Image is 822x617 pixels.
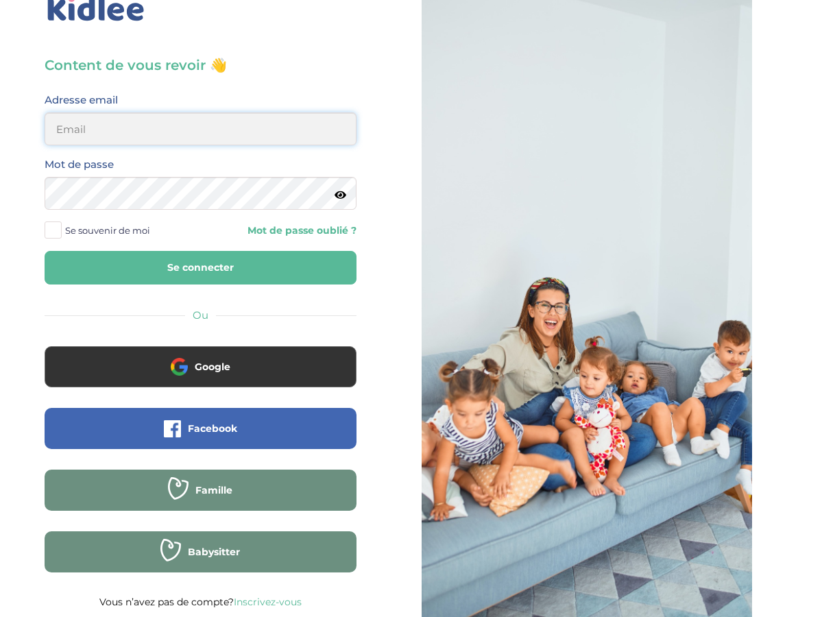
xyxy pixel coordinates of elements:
a: Google [45,370,356,383]
a: Babysitter [45,555,356,568]
button: Famille [45,470,356,511]
button: Facebook [45,408,356,449]
a: Mot de passe oublié ? [210,224,356,237]
label: Mot de passe [45,156,114,173]
span: Se souvenir de moi [65,221,150,239]
img: facebook.png [164,420,181,437]
h3: Content de vous revoir 👋 [45,56,356,75]
span: Facebook [188,422,237,435]
input: Email [45,112,356,145]
a: Famille [45,493,356,506]
button: Se connecter [45,251,356,285]
span: Babysitter [188,545,240,559]
a: Facebook [45,431,356,444]
span: Google [195,360,230,374]
p: Vous n’avez pas de compte? [45,593,356,611]
label: Adresse email [45,91,118,109]
img: google.png [171,358,188,375]
button: Babysitter [45,531,356,572]
a: Inscrivez-vous [234,596,302,608]
button: Google [45,346,356,387]
span: Famille [195,483,232,497]
span: Ou [193,308,208,322]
